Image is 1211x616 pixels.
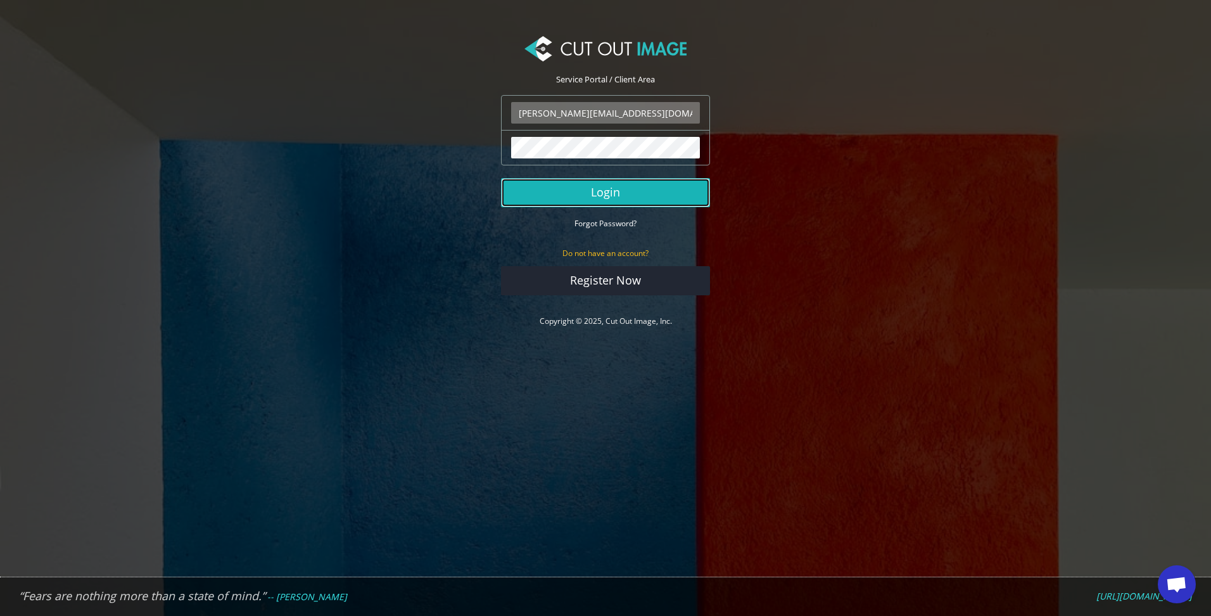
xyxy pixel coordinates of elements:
[574,217,637,229] a: Forgot Password?
[574,218,637,229] small: Forgot Password?
[19,588,265,603] em: “Fears are nothing more than a state of mind.”
[1096,591,1192,602] a: [URL][DOMAIN_NAME]
[511,102,700,124] input: Email Address
[556,74,655,85] span: Service Portal / Client Area
[501,178,710,207] button: Login
[562,248,649,259] small: Do not have an account?
[524,36,687,61] img: Cut Out Image
[267,591,347,603] em: -- [PERSON_NAME]
[501,266,710,295] a: Register Now
[540,316,672,326] a: Copyright © 2025, Cut Out Image, Inc.
[1158,565,1196,603] a: Open chat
